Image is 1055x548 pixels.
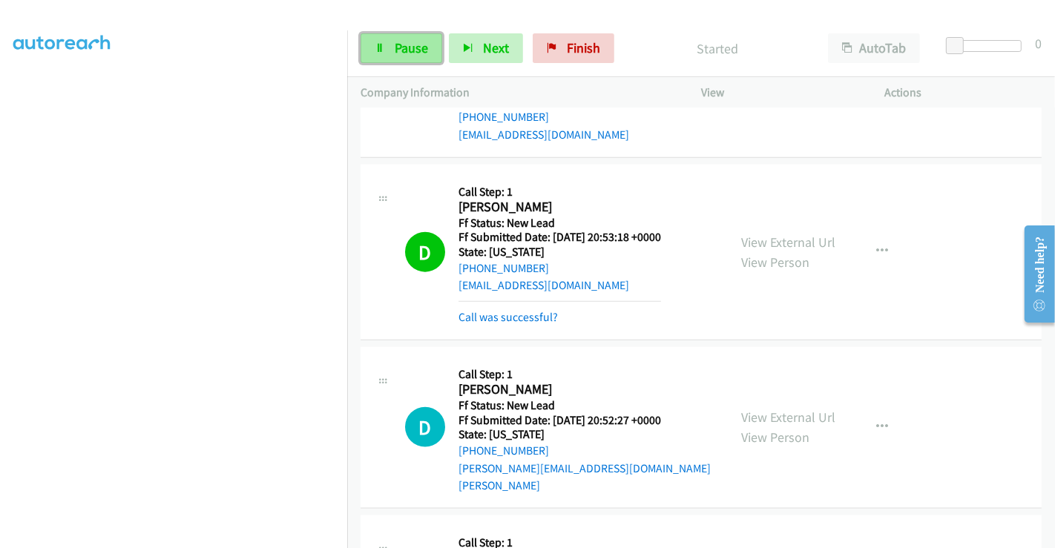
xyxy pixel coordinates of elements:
h5: Ff Submitted Date: [DATE] 20:53:18 +0000 [459,230,661,245]
a: [PHONE_NUMBER] [459,261,549,275]
a: Finish [533,33,614,63]
p: Company Information [361,84,674,102]
a: View Person [741,429,809,446]
a: [EMAIL_ADDRESS][DOMAIN_NAME] [459,128,629,142]
div: The call is yet to be attempted [405,407,445,447]
p: View [701,84,858,102]
p: Started [634,39,801,59]
a: Call was successful? [459,310,558,324]
h5: State: [US_STATE] [459,245,661,260]
a: [EMAIL_ADDRESS][DOMAIN_NAME] [459,278,629,292]
a: View External Url [741,234,835,251]
iframe: Resource Center [1013,215,1055,333]
a: [PHONE_NUMBER] [459,110,549,124]
a: Pause [361,33,442,63]
a: View Person [741,254,809,271]
div: Delay between calls (in seconds) [953,40,1022,52]
h5: Ff Status: New Lead [459,398,714,413]
button: Next [449,33,523,63]
button: AutoTab [828,33,920,63]
a: [PERSON_NAME][EMAIL_ADDRESS][DOMAIN_NAME][PERSON_NAME] [459,461,711,493]
h2: [PERSON_NAME] [459,199,661,216]
a: View External Url [741,409,835,426]
h5: Call Step: 1 [459,367,714,382]
span: Next [483,39,509,56]
h5: State: [US_STATE] [459,427,714,442]
h1: D [405,407,445,447]
h5: Ff Status: New Lead [459,216,661,231]
h5: Call Step: 1 [459,185,661,199]
span: Finish [567,39,600,56]
a: [PHONE_NUMBER] [459,443,549,458]
p: Actions [885,84,1042,102]
div: 0 [1035,33,1042,53]
span: Pause [395,39,428,56]
h5: Ff Submitted Date: [DATE] 20:52:27 +0000 [459,413,714,428]
h1: D [405,232,445,272]
h2: [PERSON_NAME] [459,381,714,398]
